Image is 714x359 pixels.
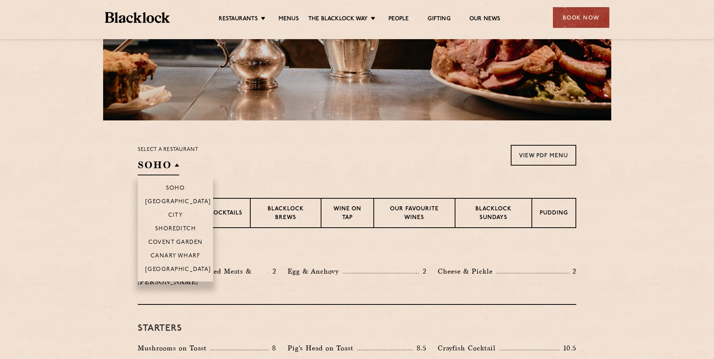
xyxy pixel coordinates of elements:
a: Our News [469,15,501,24]
a: Gifting [428,15,450,24]
div: Book Now [553,7,609,28]
p: 2 [269,266,276,276]
p: Egg & Anchovy [288,266,343,277]
p: Cheese & Pickle [438,266,496,277]
p: Our favourite wines [382,205,447,223]
p: Blacklock Brews [258,205,313,223]
p: 8.5 [413,343,426,353]
p: Select a restaurant [138,145,198,155]
p: [GEOGRAPHIC_DATA] [145,266,211,274]
p: Mushrooms on Toast [138,343,210,353]
img: BL_Textured_Logo-footer-cropped.svg [105,12,170,23]
p: Covent Garden [148,239,203,247]
p: 2 [419,266,426,276]
p: Shoreditch [155,226,196,233]
p: 10.5 [560,343,576,353]
a: People [388,15,409,24]
p: 2 [569,266,576,276]
a: Restaurants [219,15,258,24]
p: Crayfish Cocktail [438,343,499,353]
p: Pudding [540,209,568,219]
p: City [168,212,183,220]
p: Pig's Head on Toast [288,343,357,353]
p: Cocktails [209,209,242,219]
h3: Pre Chop Bites [138,247,576,257]
p: Wine on Tap [329,205,366,223]
p: 8 [268,343,276,353]
a: View PDF Menu [511,145,576,166]
p: Soho [166,185,185,193]
p: Canary Wharf [151,253,200,260]
p: Blacklock Sundays [463,205,524,223]
a: Menus [279,15,299,24]
a: The Blacklock Way [308,15,368,24]
p: [GEOGRAPHIC_DATA] [145,199,211,206]
h2: SOHO [138,158,179,175]
h3: Starters [138,324,576,333]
